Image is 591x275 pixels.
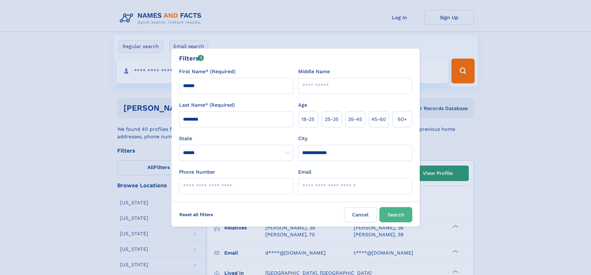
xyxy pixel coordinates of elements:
span: 25‑35 [325,116,338,123]
label: Cancel [344,207,377,222]
span: 35‑45 [348,116,362,123]
label: Last Name* (Required) [179,101,235,109]
div: Filters [179,54,204,63]
label: Phone Number [179,168,215,176]
label: Email [298,168,311,176]
label: City [298,135,307,142]
span: 60+ [398,116,407,123]
span: 45‑60 [371,116,386,123]
label: First Name* (Required) [179,68,235,75]
label: Middle Name [298,68,330,75]
label: Reset all filters [175,207,217,222]
button: Search [379,207,412,222]
label: State [179,135,293,142]
span: 18‑25 [302,116,314,123]
label: Age [298,101,307,109]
